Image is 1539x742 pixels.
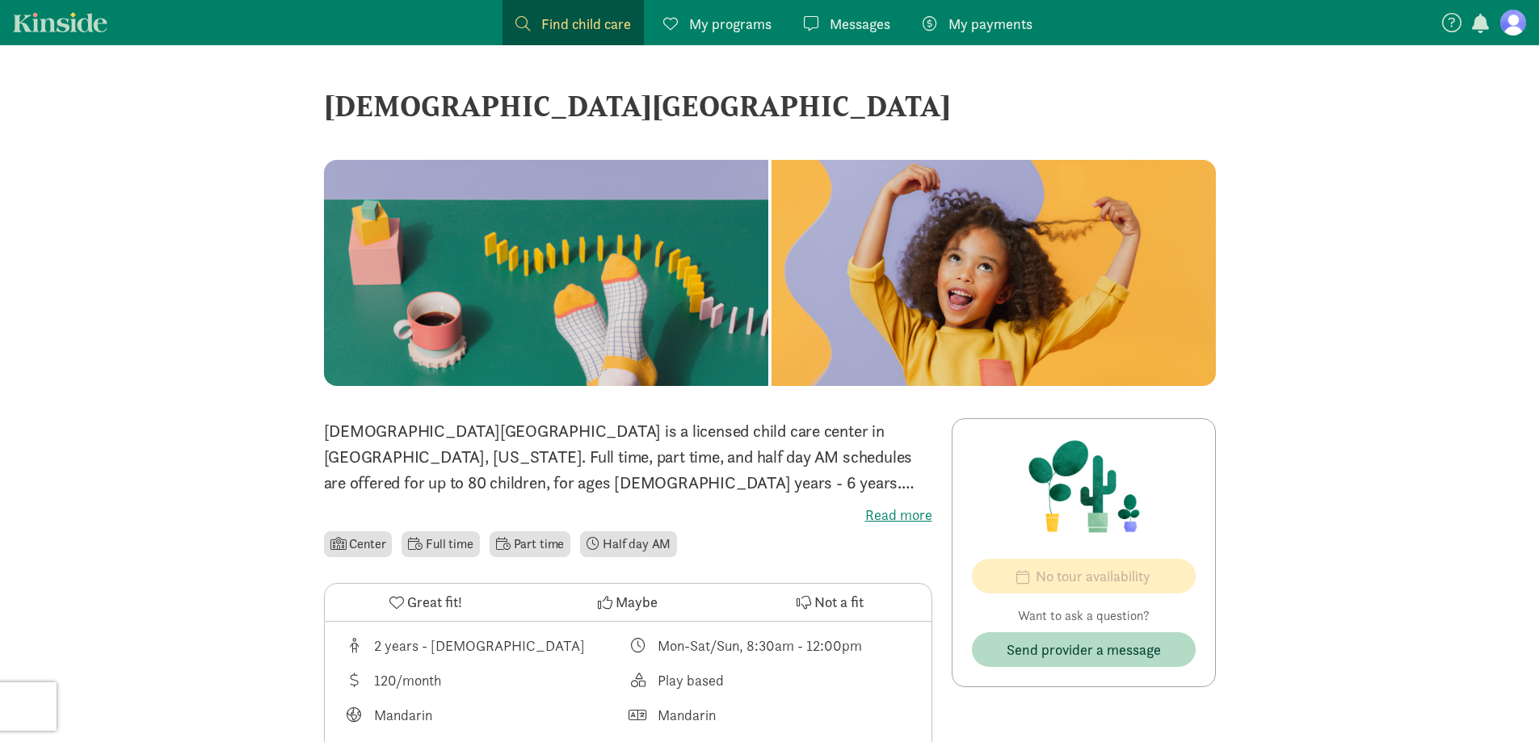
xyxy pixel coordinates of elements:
div: Mandarin [658,704,716,726]
button: Not a fit [729,584,931,621]
a: Kinside [13,12,107,32]
div: This provider's education philosophy [628,669,912,691]
div: Mandarin [374,704,432,726]
div: Age range for children that this provider cares for [344,635,629,656]
div: Languages taught [344,704,629,726]
span: Send provider a message [1007,639,1161,660]
div: Languages spoken [628,704,912,726]
div: Play based [658,669,724,691]
div: Average tuition for this program [344,669,629,691]
span: Great fit! [407,591,462,613]
span: Messages [830,13,890,35]
div: Mon-Sat/Sun, 8:30am - 12:00pm [658,635,862,656]
button: Send provider a message [972,632,1196,667]
span: Maybe [616,591,658,613]
li: Half day AM [580,531,677,557]
li: Part time [490,531,570,557]
div: 2 years - [DEMOGRAPHIC_DATA] [374,635,585,656]
span: My payments [948,13,1032,35]
div: [DEMOGRAPHIC_DATA][GEOGRAPHIC_DATA] [324,84,1216,128]
button: Maybe [527,584,729,621]
div: 120/month [374,669,441,691]
button: Great fit! [325,584,527,621]
span: Not a fit [814,591,864,613]
p: [DEMOGRAPHIC_DATA][GEOGRAPHIC_DATA] is a licensed child care center in [GEOGRAPHIC_DATA], [US_STA... [324,418,932,496]
label: Read more [324,505,932,525]
button: No tour availability [972,559,1196,593]
li: Full time [402,531,479,557]
div: Class schedule [628,635,912,656]
li: Center [324,531,393,557]
span: No tour availability [1036,565,1150,587]
span: My programs [689,13,772,35]
p: Want to ask a question? [972,606,1196,626]
span: Find child care [541,13,631,35]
